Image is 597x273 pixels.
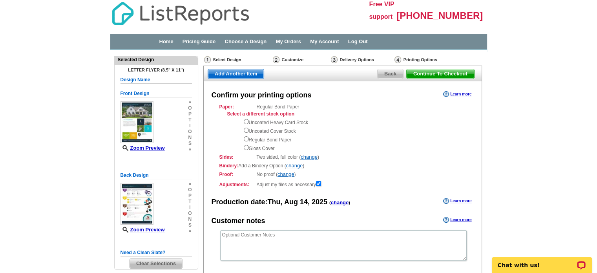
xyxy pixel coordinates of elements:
strong: Select a different stock option [227,111,294,117]
span: Clear Selections [130,259,183,268]
span: p [188,111,192,117]
a: change [278,171,294,177]
a: Home [159,38,173,44]
span: o [188,211,192,216]
a: Choose A Design [225,38,267,44]
div: Regular Bond Paper [219,103,466,152]
span: i [188,205,192,211]
h5: Back Design [120,172,192,179]
div: Selected Design [115,56,198,63]
h5: Front Design [120,90,192,97]
a: Back [377,69,403,79]
div: Production date: [212,197,350,207]
span: » [188,147,192,152]
span: i [188,123,192,129]
a: Log Out [348,38,368,44]
strong: Adjustments: [219,181,254,188]
a: Learn more [443,91,471,97]
div: Add a Bindery Option ( ) [219,162,466,169]
span: n [188,135,192,141]
span: s [188,222,192,228]
div: Adjust my files as necessary [219,180,466,188]
div: Confirm your printing options [212,90,312,101]
span: n [188,216,192,222]
a: Learn more [443,198,471,204]
strong: Sides: [219,154,254,161]
span: Back [378,69,403,79]
span: Aug [284,198,298,206]
span: » [188,99,192,105]
span: s [188,141,192,147]
div: Customer notes [212,216,265,226]
span: t [188,117,192,123]
span: t [188,199,192,205]
a: Add Another Item [208,69,265,79]
a: Learn more [443,217,471,223]
span: p [188,193,192,199]
strong: Paper: [219,103,254,110]
a: Pricing Guide [183,38,216,44]
span: » [188,181,192,187]
a: Zoom Preview [120,145,165,151]
img: Delivery Options [331,56,338,63]
h4: Letter Flyer (8.5" x 11") [120,68,192,72]
span: » [188,228,192,234]
strong: Bindery: [219,163,239,169]
a: Zoom Preview [120,227,165,233]
a: My Account [310,38,339,44]
h5: Design Name [120,76,192,84]
span: [PHONE_NUMBER] [396,10,483,21]
img: small-thumb.jpg [120,183,153,225]
div: Delivery Options [330,56,394,66]
img: Select Design [204,56,211,63]
span: Free VIP support [369,1,394,20]
div: Customize [272,56,330,64]
a: change [331,200,349,205]
span: Thu, [268,198,283,206]
div: No proof ( ) [219,171,466,178]
a: change [286,163,303,169]
a: My Orders [276,38,301,44]
iframe: LiveChat chat widget [487,248,597,273]
strong: Proof: [219,171,254,178]
span: Continue To Checkout [407,69,474,79]
span: o [188,187,192,193]
img: small-thumb.jpg [120,101,153,143]
div: Printing Options [394,56,462,66]
span: ( ) [329,200,350,205]
a: change [301,154,318,160]
span: 14, [300,198,310,206]
h5: Need a Clean Slate? [120,249,192,257]
span: Add Another Item [208,69,264,79]
div: Two sided, full color ( ) [219,154,466,161]
div: Select Design [203,56,272,66]
span: 2025 [312,198,327,206]
div: Uncoated Heavy Card Stock Uncoated Cover Stock Regular Bond Paper Gloss Cover [244,117,466,152]
img: Printing Options & Summary [394,56,401,63]
span: o [188,129,192,135]
img: Customize [273,56,279,63]
span: o [188,105,192,111]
